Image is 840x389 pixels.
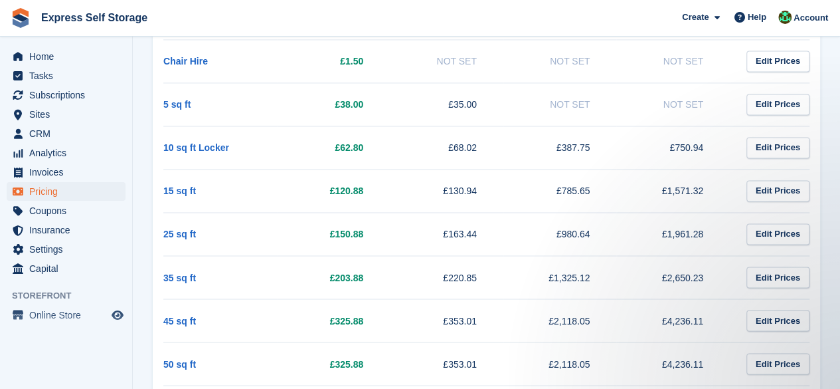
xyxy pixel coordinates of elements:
a: Chair Hire [163,56,208,66]
td: Not Set [616,39,730,82]
td: £980.64 [503,212,617,255]
a: 10 sq ft Locker [163,142,229,153]
td: £163.44 [390,212,503,255]
td: Not Set [503,82,617,126]
a: menu [7,182,126,201]
td: £1,325.12 [503,255,617,299]
a: menu [7,221,126,239]
a: Edit Prices [746,51,809,72]
span: Settings [29,240,109,259]
td: £1,571.32 [616,169,730,212]
span: CRM [29,124,109,143]
td: Not Set [616,82,730,126]
a: menu [7,47,126,66]
span: Account [794,11,828,25]
a: 50 sq ft [163,358,196,369]
a: 5 sq ft [163,99,191,110]
span: Invoices [29,163,109,182]
td: £325.88 [277,299,390,342]
a: menu [7,240,126,259]
td: £2,650.23 [616,255,730,299]
td: £62.80 [277,126,390,169]
a: Edit Prices [746,310,809,332]
a: menu [7,124,126,143]
span: Analytics [29,144,109,162]
td: £130.94 [390,169,503,212]
span: Sites [29,105,109,124]
span: Subscriptions [29,86,109,104]
a: Preview store [110,307,126,323]
td: £120.88 [277,169,390,212]
td: £150.88 [277,212,390,255]
a: Edit Prices [746,94,809,116]
td: Not Set [503,39,617,82]
td: £785.65 [503,169,617,212]
td: £68.02 [390,126,503,169]
td: £1,961.28 [616,212,730,255]
span: Capital [29,259,109,278]
a: menu [7,66,126,85]
a: menu [7,86,126,104]
a: Edit Prices [746,137,809,159]
td: £35.00 [390,82,503,126]
a: 15 sq ft [163,186,196,196]
a: Edit Prices [746,223,809,245]
a: Edit Prices [746,267,809,289]
a: menu [7,105,126,124]
a: Express Self Storage [36,7,153,29]
a: Edit Prices [746,180,809,202]
td: £4,236.11 [616,299,730,342]
span: Tasks [29,66,109,85]
img: stora-icon-8386f47178a22dfd0bd8f6a31ec36ba5ce8667c1dd55bd0f319d3a0aa187defe.svg [11,8,31,28]
a: 45 sq ft [163,315,196,326]
td: £2,118.05 [503,342,617,385]
td: Not Set [390,39,503,82]
a: 25 sq ft [163,229,196,239]
span: Insurance [29,221,109,239]
img: Shakiyra Davis [778,11,792,24]
span: Home [29,47,109,66]
span: Storefront [12,289,132,303]
a: menu [7,306,126,324]
td: £2,118.05 [503,299,617,342]
td: £4,236.11 [616,342,730,385]
td: £1.50 [277,39,390,82]
span: Help [748,11,766,24]
span: Pricing [29,182,109,201]
td: £203.88 [277,255,390,299]
td: £750.94 [616,126,730,169]
a: Edit Prices [746,353,809,375]
span: Online Store [29,306,109,324]
span: Create [682,11,709,24]
a: menu [7,163,126,182]
a: menu [7,144,126,162]
td: £325.88 [277,342,390,385]
td: £38.00 [277,82,390,126]
td: £220.85 [390,255,503,299]
td: £353.01 [390,342,503,385]
span: Coupons [29,201,109,220]
a: menu [7,259,126,278]
td: £353.01 [390,299,503,342]
a: menu [7,201,126,220]
a: 35 sq ft [163,272,196,283]
td: £387.75 [503,126,617,169]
